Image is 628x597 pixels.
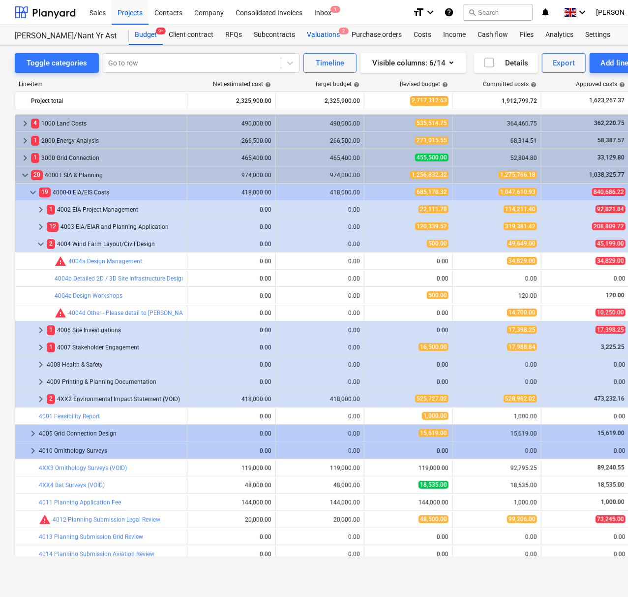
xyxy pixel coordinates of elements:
[596,309,626,316] span: 10,250.00
[427,291,449,299] span: 500.00
[47,374,183,390] div: 4009 Printing & Planning Documentation
[39,185,183,200] div: 4000-0 EIA/EIS Costs
[191,172,271,179] div: 974,000.00
[31,150,183,166] div: 3000 Grid Connection
[579,25,616,45] div: Settings
[545,447,626,454] div: 0.00
[35,221,47,233] span: keyboard_arrow_right
[55,255,66,267] span: Committed costs exceed revised budget
[47,222,59,231] span: 12
[545,361,626,368] div: 0.00
[419,343,449,351] span: 16,500.00
[280,361,360,368] div: 0.00
[457,292,537,299] div: 120.00
[499,171,537,179] span: 1,275,766.18
[280,172,360,179] div: 974,000.00
[596,240,626,248] span: 45,199.00
[457,155,537,161] div: 52,804.80
[191,499,271,506] div: 144,000.00
[529,82,537,88] span: help
[588,171,626,178] span: 1,038,325.77
[410,171,449,179] span: 1,256,832.32
[301,25,346,45] div: Valuations
[47,239,55,249] span: 2
[191,120,271,127] div: 490,000.00
[579,550,628,597] iframe: Chat Widget
[457,120,537,127] div: 364,460.75
[597,430,626,437] span: 15,619.00
[248,25,301,45] a: Subcontracts
[316,57,344,69] div: Timeline
[191,223,271,230] div: 0.00
[415,119,449,127] span: 535,514.75
[39,551,154,558] a: 4014 Planning Submission Aviation Review
[15,53,99,73] button: Toggle categories
[368,378,449,385] div: 0.00
[422,412,449,420] span: 1,000.00
[368,465,449,471] div: 119,000.00
[35,238,47,250] span: keyboard_arrow_down
[55,292,122,299] a: 4004c Design Workshops
[545,551,626,558] div: 0.00
[593,120,626,126] span: 362,220.75
[191,396,271,403] div: 418,000.00
[457,534,537,540] div: 0.00
[39,465,127,471] a: 4XX3 Ornithology Surveys (VOID)
[588,96,626,105] span: 1,623,267.37
[368,447,449,454] div: 0.00
[280,413,360,420] div: 0.00
[368,258,449,265] div: 0.00
[596,515,626,523] span: 73,245.00
[553,57,575,69] div: Export
[280,275,360,282] div: 0.00
[457,275,537,282] div: 0.00
[280,378,360,385] div: 0.00
[53,516,160,523] a: 4012 Planning Submission Legal Review
[372,57,454,69] div: Visible columns : 6/14
[600,499,626,505] span: 1,000.00
[213,81,271,88] div: Net estimated cost
[504,395,537,403] span: 528,982.02
[457,499,537,506] div: 1,000.00
[419,429,449,437] span: 15,619.00
[576,81,625,88] div: Approved costs
[68,310,203,316] a: 4004d Other - Please detail to [PERSON_NAME] PM
[35,359,47,371] span: keyboard_arrow_right
[280,499,360,506] div: 144,000.00
[360,53,466,73] button: Visible columns:6/14
[280,310,360,316] div: 0.00
[280,93,360,109] div: 2,325,900.00
[280,120,360,127] div: 490,000.00
[27,428,39,440] span: keyboard_arrow_right
[346,25,408,45] a: Purchase orders
[545,534,626,540] div: 0.00
[280,241,360,248] div: 0.00
[415,136,449,144] span: 271,015.55
[191,292,271,299] div: 0.00
[191,189,271,196] div: 418,000.00
[507,309,537,316] span: 14,700.00
[539,25,579,45] a: Analytics
[457,551,537,558] div: 0.00
[483,81,537,88] div: Committed costs
[27,445,39,457] span: keyboard_arrow_right
[55,307,66,319] span: Committed costs exceed revised budget
[368,499,449,506] div: 144,000.00
[424,6,436,18] i: keyboard_arrow_down
[31,153,39,162] span: 1
[35,376,47,388] span: keyboard_arrow_right
[191,516,271,523] div: 20,000.00
[483,57,528,69] div: Details
[47,343,55,352] span: 1
[457,465,537,471] div: 92,795.25
[600,344,626,350] span: 3,225.25
[593,395,626,402] span: 473,232.16
[301,25,346,45] a: Valuations2
[191,241,271,248] div: 0.00
[472,25,514,45] a: Cash flow
[191,258,271,265] div: 0.00
[415,395,449,403] span: 525,727.02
